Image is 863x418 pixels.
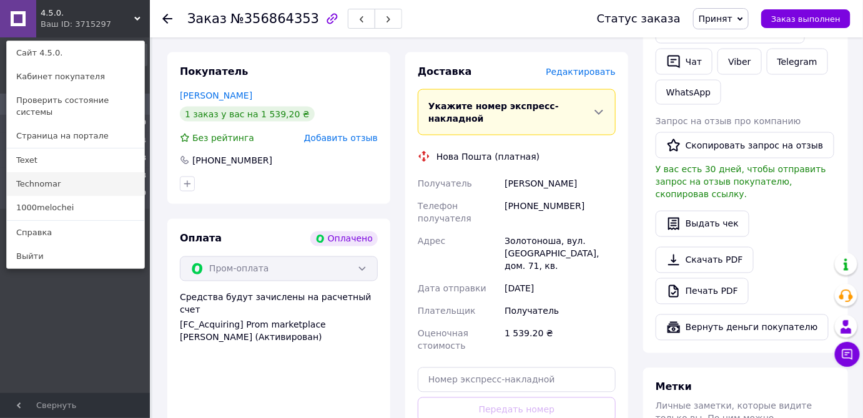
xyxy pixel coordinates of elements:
input: Номер экспресс-накладной [418,367,616,392]
a: Telegram [767,49,828,75]
span: Заказ выполнен [771,14,841,24]
div: [PHONE_NUMBER] [502,195,618,230]
span: Принят [699,14,732,24]
span: Укажите номер экспресс-накладной [428,101,559,124]
div: Получатель [502,300,618,323]
button: Вернуть деньги покупателю [656,314,829,341]
a: Печать PDF [656,278,749,304]
span: №356864353 [230,11,319,26]
a: Сайт 4.5.0. [7,41,144,65]
span: 4.5.0. [41,7,134,19]
div: Нова Пошта (платная) [433,150,543,163]
a: Technomar [7,172,144,196]
span: Дата отправки [418,284,486,294]
span: Доставка [418,66,472,77]
div: Оплачено [310,231,378,246]
a: Viber [718,49,761,75]
div: Статус заказа [597,12,681,25]
span: У вас есть 30 дней, чтобы отправить запрос на отзыв покупателю, скопировав ссылку. [656,165,826,200]
span: Метки [656,381,692,393]
a: Страница на портале [7,124,144,148]
button: Заказ выполнен [761,9,851,28]
button: Скопировать запрос на отзыв [656,132,834,158]
div: [PERSON_NAME] [502,173,618,195]
div: 1 539.20 ₴ [502,323,618,357]
span: Плательщик [418,306,476,316]
div: [PHONE_NUMBER] [191,154,274,167]
span: Телефон получателя [418,202,471,224]
div: [DATE] [502,278,618,300]
span: Запрос на отзыв про компанию [656,116,801,126]
div: Ваш ID: 3715297 [41,19,93,30]
a: Скачать PDF [656,247,754,273]
a: 1000melochei [7,196,144,220]
div: Золотоноша, вул. [GEOGRAPHIC_DATA], дом. 71, кв. [502,230,618,278]
a: [PERSON_NAME] [180,90,252,100]
a: WhatsApp [656,80,721,105]
span: Без рейтинга [192,133,254,143]
div: Вернуться назад [162,12,172,25]
button: Чат с покупателем [835,342,860,367]
span: Добавить отзыв [304,133,378,143]
span: Покупатель [180,66,248,77]
div: [FC_Acquiring] Prom marketplace [PERSON_NAME] (Активирован) [180,319,378,344]
div: 1 заказ у вас на 1 539,20 ₴ [180,107,315,122]
span: Заказ [187,11,227,26]
a: Выйти [7,245,144,268]
button: Чат [656,49,713,75]
a: Кабинет покупателя [7,65,144,89]
a: Справка [7,221,144,245]
span: Оплата [180,233,222,245]
a: Texet [7,148,144,172]
button: Выдать чек [656,211,749,237]
span: Редактировать [546,67,616,77]
div: Средства будут зачислены на расчетный счет [180,291,378,344]
span: Адрес [418,236,445,246]
span: Получатель [418,179,472,189]
a: Проверить состояние системы [7,89,144,124]
span: Оценочная стоимость [418,329,468,351]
